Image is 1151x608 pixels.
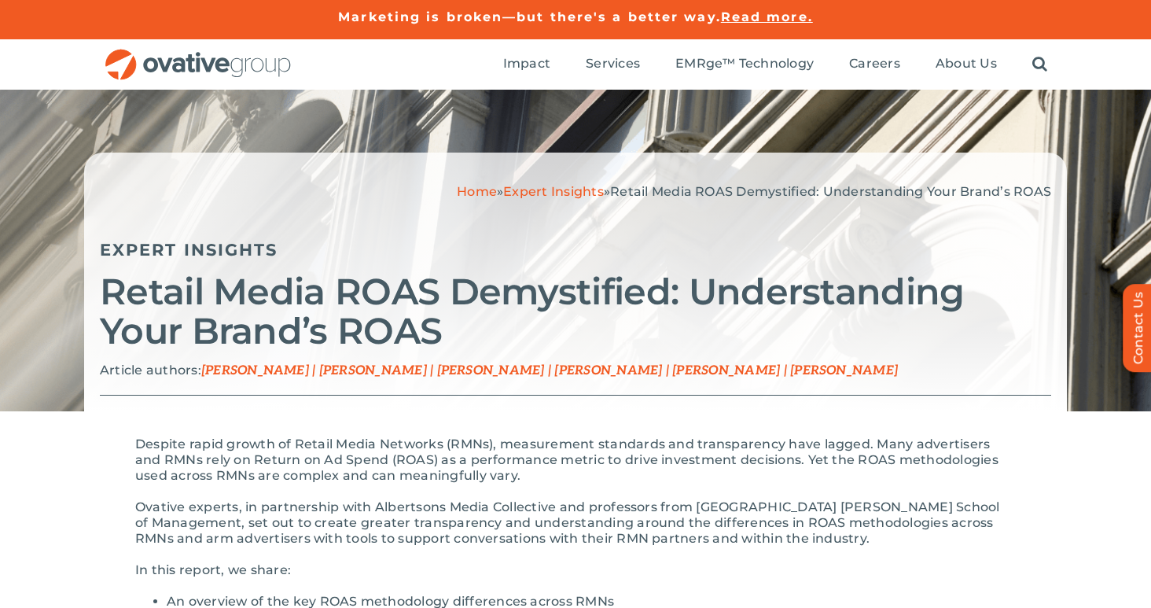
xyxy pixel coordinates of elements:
[338,9,721,24] a: Marketing is broken—but there's a better way.
[586,56,640,73] a: Services
[849,56,900,72] span: Careers
[849,56,900,73] a: Careers
[100,240,278,260] a: Expert Insights
[503,56,550,73] a: Impact
[610,184,1051,199] span: Retail Media ROAS Demystified: Understanding Your Brand’s ROAS
[1032,56,1047,73] a: Search
[457,184,1051,199] span: » »
[721,9,813,24] a: Read more.
[586,56,640,72] span: Services
[135,499,1016,547] p: Ovative experts, in partnership with Albertsons Media Collective and professors from [GEOGRAPHIC_...
[104,47,292,62] a: OG_Full_horizontal_RGB
[675,56,814,73] a: EMRge™ Technology
[503,184,604,199] a: Expert Insights
[201,363,898,378] span: [PERSON_NAME] | [PERSON_NAME] | [PERSON_NAME] | [PERSON_NAME] | [PERSON_NAME] | [PERSON_NAME]
[503,56,550,72] span: Impact
[135,437,1016,484] p: Despite rapid growth of Retail Media Networks (RMNs), measurement standards and transparency have...
[936,56,997,72] span: About Us
[936,56,997,73] a: About Us
[675,56,814,72] span: EMRge™ Technology
[503,39,1047,90] nav: Menu
[100,363,1051,379] p: Article authors:
[135,562,1016,578] p: In this report, we share:
[100,272,1051,351] h2: Retail Media ROAS Demystified: Understanding Your Brand’s ROAS
[457,184,497,199] a: Home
